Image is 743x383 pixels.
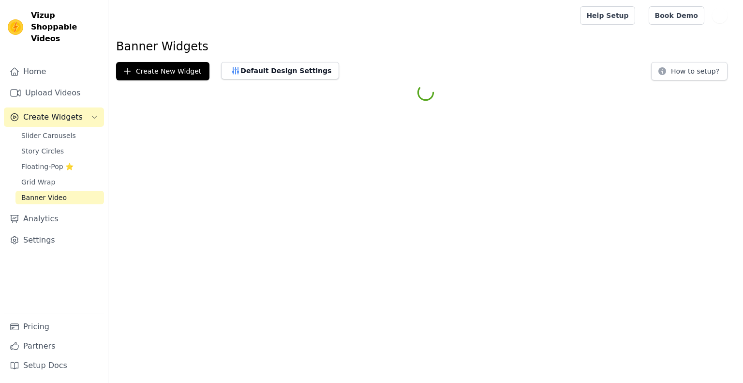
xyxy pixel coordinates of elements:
a: Grid Wrap [15,175,104,189]
button: Create Widgets [4,107,104,127]
span: Create Widgets [23,111,83,123]
a: Partners [4,337,104,356]
span: Floating-Pop ⭐ [21,162,74,171]
a: Settings [4,230,104,250]
a: Story Circles [15,144,104,158]
a: How to setup? [651,69,728,78]
a: Help Setup [580,6,635,25]
button: How to setup? [651,62,728,80]
span: Grid Wrap [21,177,55,187]
a: Banner Video [15,191,104,204]
h1: Banner Widgets [116,39,735,54]
span: Banner Video [21,193,67,202]
a: Slider Carousels [15,129,104,142]
span: Slider Carousels [21,131,76,140]
a: Analytics [4,209,104,229]
span: Story Circles [21,146,64,156]
a: Setup Docs [4,356,104,375]
a: Book Demo [649,6,704,25]
a: Pricing [4,317,104,337]
a: Floating-Pop ⭐ [15,160,104,173]
button: Default Design Settings [221,62,339,79]
img: Vizup [8,19,23,35]
span: Vizup Shoppable Videos [31,10,100,45]
a: Upload Videos [4,83,104,103]
a: Home [4,62,104,81]
button: Create New Widget [116,62,209,80]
